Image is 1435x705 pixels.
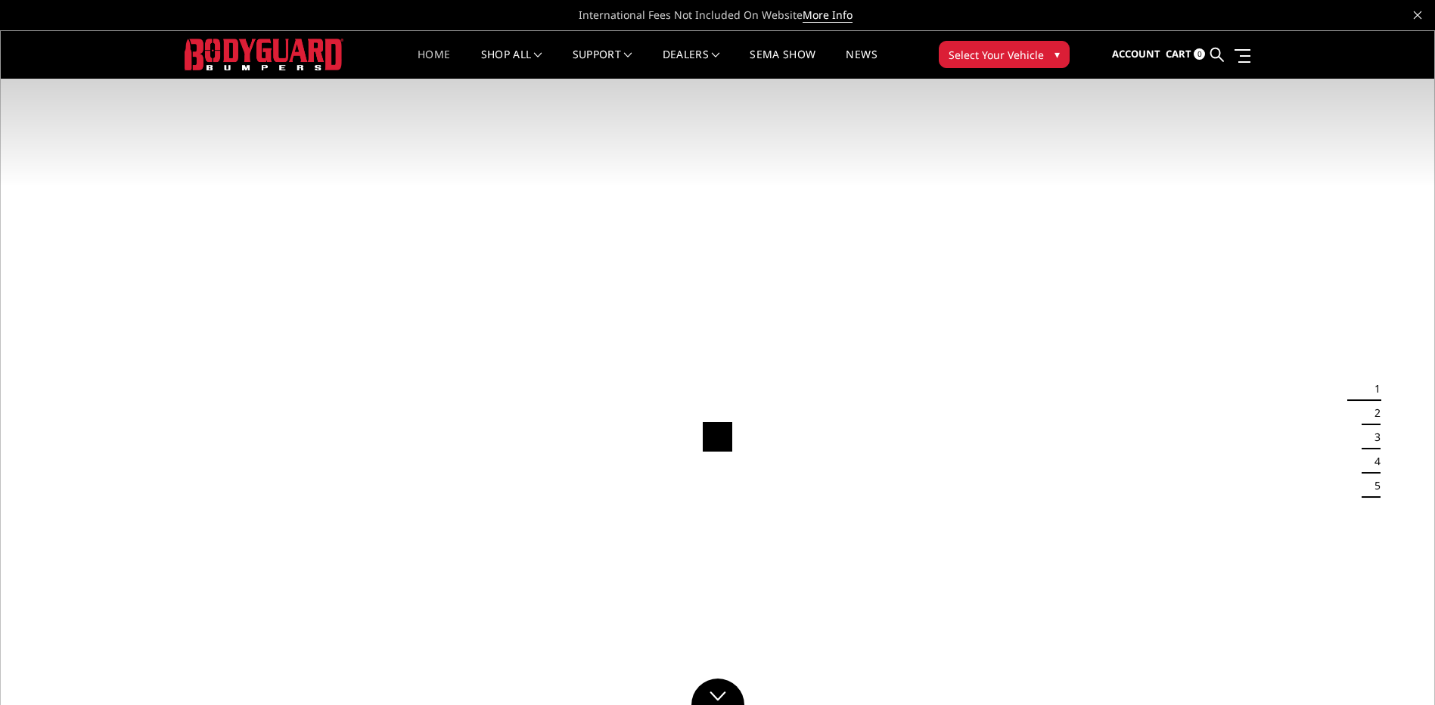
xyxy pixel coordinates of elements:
button: 2 of 5 [1365,401,1381,425]
a: Account [1112,34,1160,75]
button: Select Your Vehicle [939,41,1070,68]
img: BODYGUARD BUMPERS [185,39,343,70]
a: News [846,49,877,79]
span: Select Your Vehicle [949,47,1044,63]
span: Cart [1166,47,1191,61]
span: Account [1112,47,1160,61]
button: 4 of 5 [1365,449,1381,474]
a: Support [573,49,632,79]
a: Home [418,49,450,79]
button: 3 of 5 [1365,425,1381,449]
span: 0 [1194,48,1205,60]
button: 1 of 5 [1365,377,1381,401]
a: More Info [803,8,853,23]
a: Dealers [663,49,720,79]
a: Click to Down [691,679,744,705]
a: Cart 0 [1166,34,1205,75]
button: 5 of 5 [1365,474,1381,498]
span: ▾ [1055,46,1060,62]
a: SEMA Show [750,49,815,79]
a: shop all [481,49,542,79]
